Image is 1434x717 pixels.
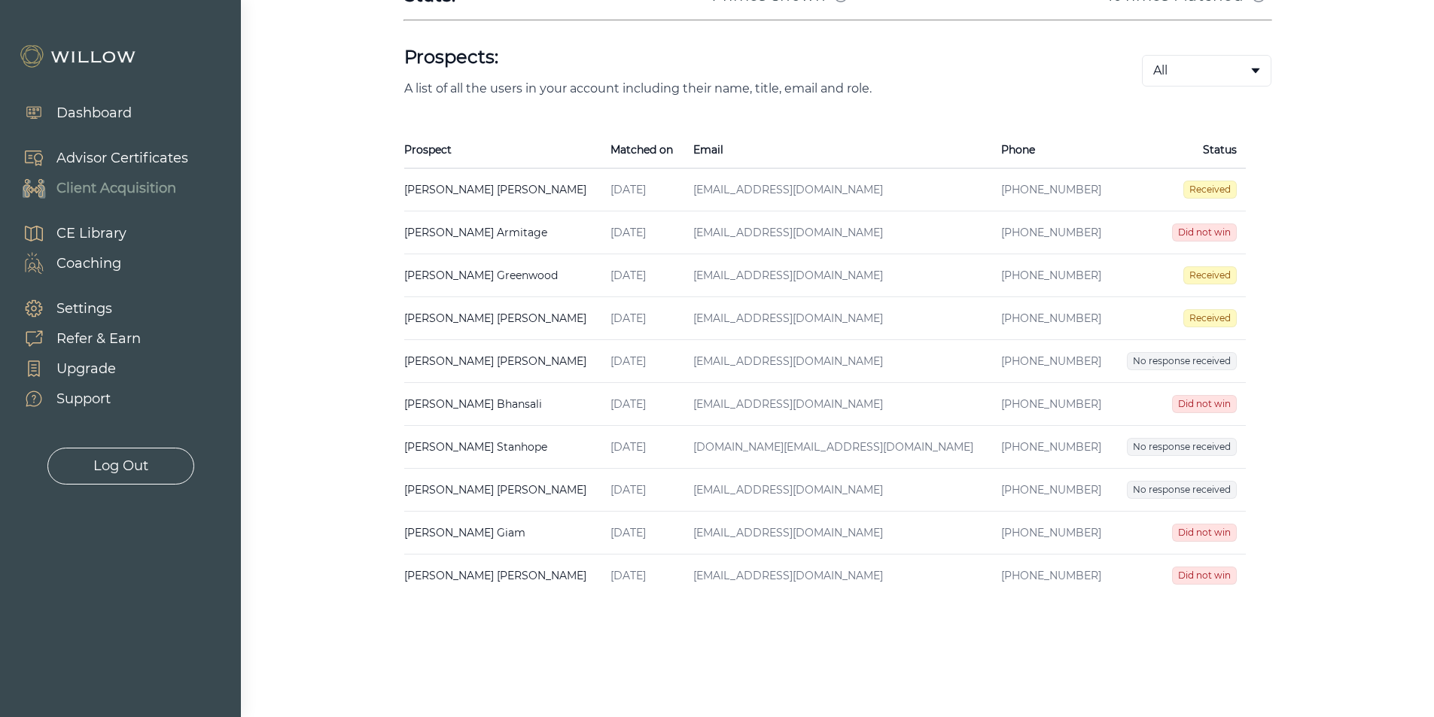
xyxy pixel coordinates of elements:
td: [PERSON_NAME] Armitage [404,211,601,254]
span: Did not win [1172,567,1237,585]
td: [DATE] [601,426,684,469]
th: Prospect [404,132,601,169]
div: Upgrade [56,359,116,379]
span: All [1153,62,1168,80]
td: [EMAIL_ADDRESS][DOMAIN_NAME] [684,554,992,597]
td: [DATE] [601,554,684,597]
div: Settings [56,299,112,319]
td: [PHONE_NUMBER] [992,297,1114,340]
div: Coaching [56,254,121,274]
td: [DATE] [601,254,684,297]
a: CE Library [8,218,126,248]
img: Willow [19,44,139,68]
td: [PERSON_NAME] Bhansali [404,383,601,426]
td: [DATE] [601,469,684,512]
th: Status [1114,132,1246,169]
td: [EMAIL_ADDRESS][DOMAIN_NAME] [684,211,992,254]
a: Advisor Certificates [8,143,188,173]
div: CE Library [56,223,126,244]
span: caret-down [1250,65,1262,77]
span: Did not win [1172,395,1237,413]
th: Email [684,132,992,169]
td: [PERSON_NAME] Greenwood [404,254,601,297]
td: [EMAIL_ADDRESS][DOMAIN_NAME] [684,512,992,554]
a: Client Acquisition [8,173,188,203]
td: [EMAIL_ADDRESS][DOMAIN_NAME] [684,469,992,512]
td: [PHONE_NUMBER] [992,383,1114,426]
td: [EMAIL_ADDRESS][DOMAIN_NAME] [684,169,992,211]
div: Support [56,389,111,409]
td: [DATE] [601,383,684,426]
div: Advisor Certificates [56,148,188,169]
span: Received [1183,309,1237,327]
td: [DOMAIN_NAME][EMAIL_ADDRESS][DOMAIN_NAME] [684,426,992,469]
td: [DATE] [601,512,684,554]
div: Refer & Earn [56,329,141,349]
td: [PERSON_NAME] [PERSON_NAME] [404,340,601,383]
div: Dashboard [56,103,132,123]
td: [PERSON_NAME] [PERSON_NAME] [404,297,601,340]
span: No response received [1127,352,1237,370]
a: Refer & Earn [8,324,141,354]
td: [PHONE_NUMBER] [992,554,1114,597]
td: [DATE] [601,297,684,340]
td: [PERSON_NAME] [PERSON_NAME] [404,554,601,597]
td: [PERSON_NAME] [PERSON_NAME] [404,169,601,211]
span: Did not win [1172,524,1237,542]
td: [PHONE_NUMBER] [992,169,1114,211]
td: [DATE] [601,340,684,383]
a: Upgrade [8,354,141,384]
th: Matched on [601,132,684,169]
td: [DATE] [601,169,684,211]
span: Did not win [1172,223,1237,242]
td: [PHONE_NUMBER] [992,340,1114,383]
span: No response received [1127,438,1237,456]
span: Received [1183,266,1237,284]
div: Log Out [93,456,148,476]
a: Dashboard [8,98,132,128]
span: Received [1183,181,1237,199]
td: [PHONE_NUMBER] [992,469,1114,512]
td: [EMAIL_ADDRESS][DOMAIN_NAME] [684,297,992,340]
th: Phone [992,132,1114,169]
td: [PERSON_NAME] Stanhope [404,426,601,469]
td: [PHONE_NUMBER] [992,426,1114,469]
a: Coaching [8,248,126,278]
h1: Prospects: [404,45,1094,69]
span: No response received [1127,481,1237,499]
td: [EMAIL_ADDRESS][DOMAIN_NAME] [684,340,992,383]
td: [PHONE_NUMBER] [992,254,1114,297]
td: [PERSON_NAME] Giam [404,512,601,554]
td: [EMAIL_ADDRESS][DOMAIN_NAME] [684,254,992,297]
td: [PERSON_NAME] [PERSON_NAME] [404,469,601,512]
p: A list of all the users in your account including their name, title, email and role. [404,81,1094,96]
td: [EMAIL_ADDRESS][DOMAIN_NAME] [684,383,992,426]
td: [PHONE_NUMBER] [992,512,1114,554]
td: [DATE] [601,211,684,254]
td: [PHONE_NUMBER] [992,211,1114,254]
div: Client Acquisition [56,178,176,199]
a: Settings [8,293,141,324]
